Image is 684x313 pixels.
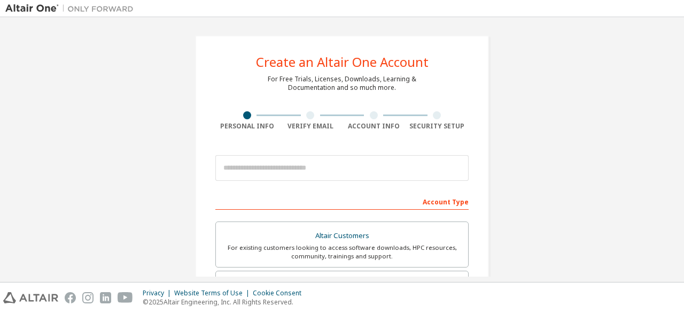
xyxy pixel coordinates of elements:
div: For existing customers looking to access software downloads, HPC resources, community, trainings ... [222,243,462,261]
div: For Free Trials, Licenses, Downloads, Learning & Documentation and so much more. [268,75,416,92]
div: Verify Email [279,122,343,131]
div: Cookie Consent [253,289,308,297]
img: altair_logo.svg [3,292,58,303]
div: Security Setup [406,122,469,131]
div: Privacy [143,289,174,297]
img: facebook.svg [65,292,76,303]
div: Website Terms of Use [174,289,253,297]
img: youtube.svg [118,292,133,303]
img: linkedin.svg [100,292,111,303]
div: Account Info [342,122,406,131]
p: © 2025 Altair Engineering, Inc. All Rights Reserved. [143,297,308,307]
div: Altair Customers [222,228,462,243]
img: instagram.svg [82,292,94,303]
img: Altair One [5,3,139,14]
div: Personal Info [215,122,279,131]
div: Account Type [215,193,469,210]
div: Create an Altair One Account [256,56,429,68]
